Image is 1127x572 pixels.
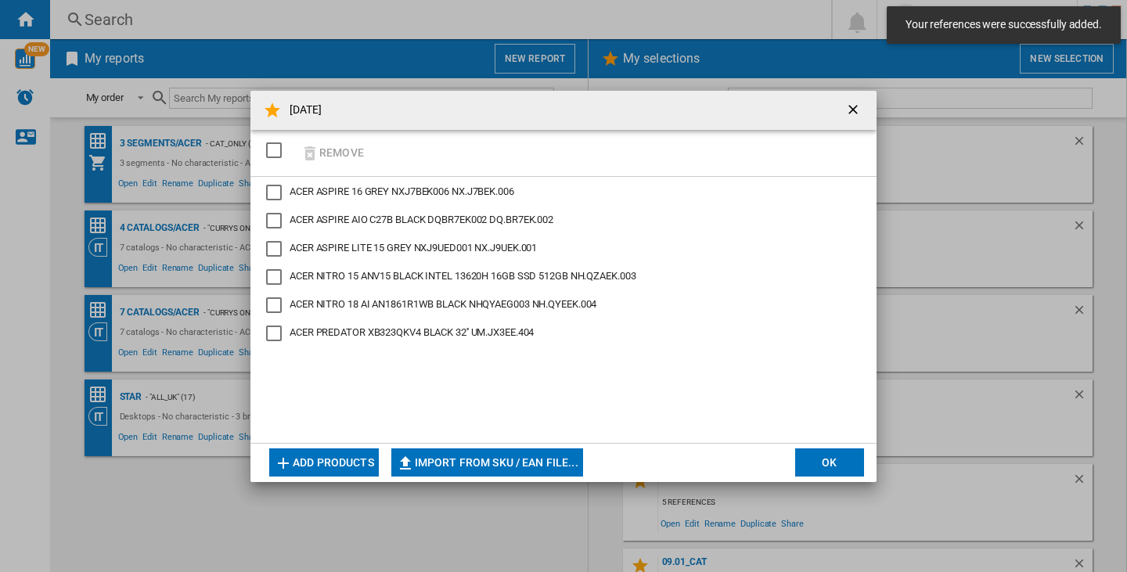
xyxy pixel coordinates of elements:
[290,185,514,197] span: ACER ASPIRE 16 GREY NXJ7BEK006 NX.J7BEK.006
[290,242,537,254] span: ACER ASPIRE LITE 15 GREY NXJ9UED001 NX.J9UEK.001
[266,213,848,228] md-checkbox: ACER ASPIRE AIO C27B BLACK DQBR7EK002 DQ.BR7EK.002
[290,298,596,310] span: ACER NITRO 18 AI AN1861R1WB BLACK NHQYAEG003 NH.QYEEK.004
[795,448,864,477] button: OK
[266,326,861,341] md-checkbox: ACER PREDATOR XB323QKV4 BLACK 32'' UM.JX3EE.404
[391,448,583,477] button: Import from SKU / EAN file...
[839,95,870,126] button: getI18NText('BUTTONS.CLOSE_DIALOG')
[296,135,369,171] button: Remove
[290,326,534,338] span: ACER PREDATOR XB323QKV4 BLACK 32'' UM.JX3EE.404
[266,297,848,313] md-checkbox: ACER NITRO 18 AI AN1861R1WB BLACK NHQYAEG003 NH.QYEEK.004
[266,269,848,285] md-checkbox: ACER NITRO 15 ANV15 BLACK INTEL 13620H 16GB SSD 512GB NH.QZAEK.003
[282,103,322,118] h4: [DATE]
[266,185,848,200] md-checkbox: ACER ASPIRE 16 GREY NXJ7BEK006 NX.J7BEK.006
[290,270,636,282] span: ACER NITRO 15 ANV15 BLACK INTEL 13620H 16GB SSD 512GB NH.QZAEK.003
[290,214,553,225] span: ACER ASPIRE AIO C27B BLACK DQBR7EK002 DQ.BR7EK.002
[269,448,379,477] button: Add products
[266,241,848,257] md-checkbox: ACER ASPIRE LITE 15 GREY NXJ9UED001 NX.J9UEK.001
[266,138,290,164] md-checkbox: SELECTIONS.EDITION_POPUP.SELECT_DESELECT
[901,17,1107,33] span: Your references were successfully added.
[845,102,864,121] ng-md-icon: getI18NText('BUTTONS.CLOSE_DIALOG')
